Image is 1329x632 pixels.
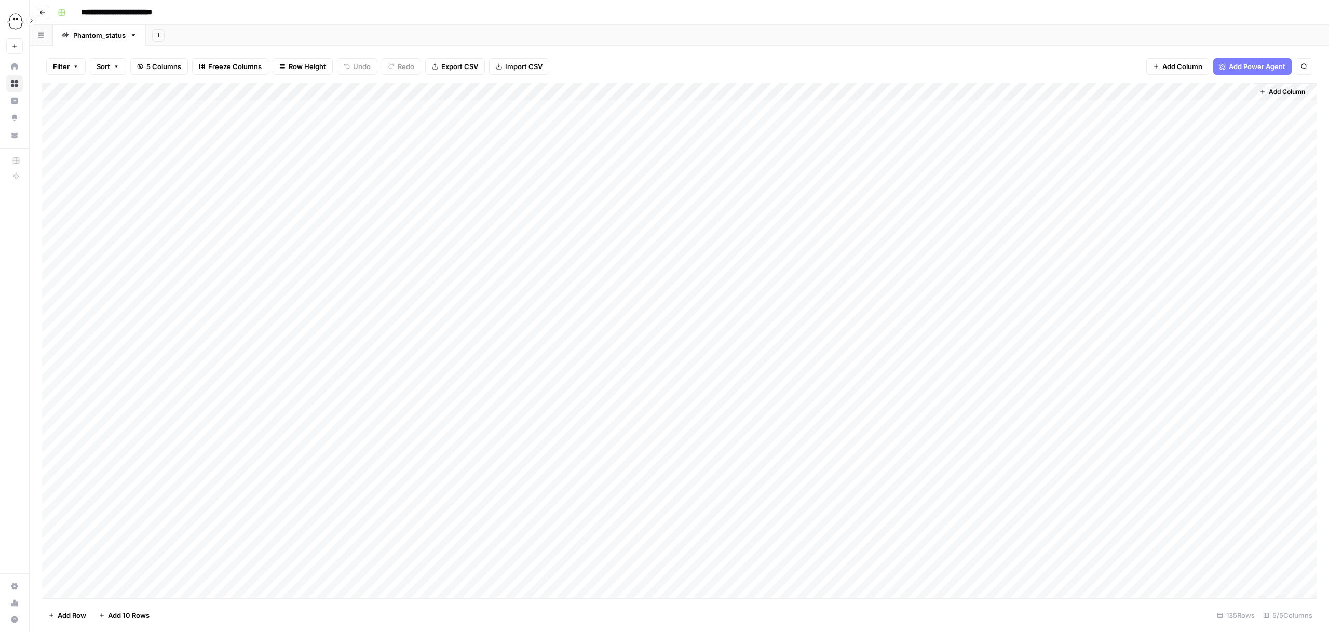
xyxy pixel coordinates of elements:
[6,611,23,628] button: Help + Support
[192,58,268,75] button: Freeze Columns
[441,61,478,72] span: Export CSV
[1213,607,1259,624] div: 135 Rows
[73,30,126,41] div: Phantom_status
[53,25,146,46] a: Phantom_status
[1255,85,1309,99] button: Add Column
[382,58,421,75] button: Redo
[1269,87,1305,97] span: Add Column
[92,607,156,624] button: Add 10 Rows
[58,610,86,621] span: Add Row
[90,58,126,75] button: Sort
[6,75,23,92] a: Browse
[1259,607,1317,624] div: 5/5 Columns
[505,61,543,72] span: Import CSV
[273,58,333,75] button: Row Height
[46,58,86,75] button: Filter
[208,61,262,72] span: Freeze Columns
[108,610,150,621] span: Add 10 Rows
[6,595,23,611] a: Usage
[489,58,549,75] button: Import CSV
[146,61,181,72] span: 5 Columns
[1162,61,1202,72] span: Add Column
[289,61,326,72] span: Row Height
[425,58,485,75] button: Export CSV
[42,607,92,624] button: Add Row
[6,12,25,31] img: PhantomBuster Logo
[6,58,23,75] a: Home
[337,58,377,75] button: Undo
[353,61,371,72] span: Undo
[1229,61,1285,72] span: Add Power Agent
[6,578,23,595] a: Settings
[1213,58,1292,75] button: Add Power Agent
[53,61,70,72] span: Filter
[6,110,23,126] a: Opportunities
[6,127,23,143] a: Your Data
[97,61,110,72] span: Sort
[6,92,23,109] a: Insights
[398,61,414,72] span: Redo
[1146,58,1209,75] button: Add Column
[130,58,188,75] button: 5 Columns
[6,8,23,34] button: Workspace: PhantomBuster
